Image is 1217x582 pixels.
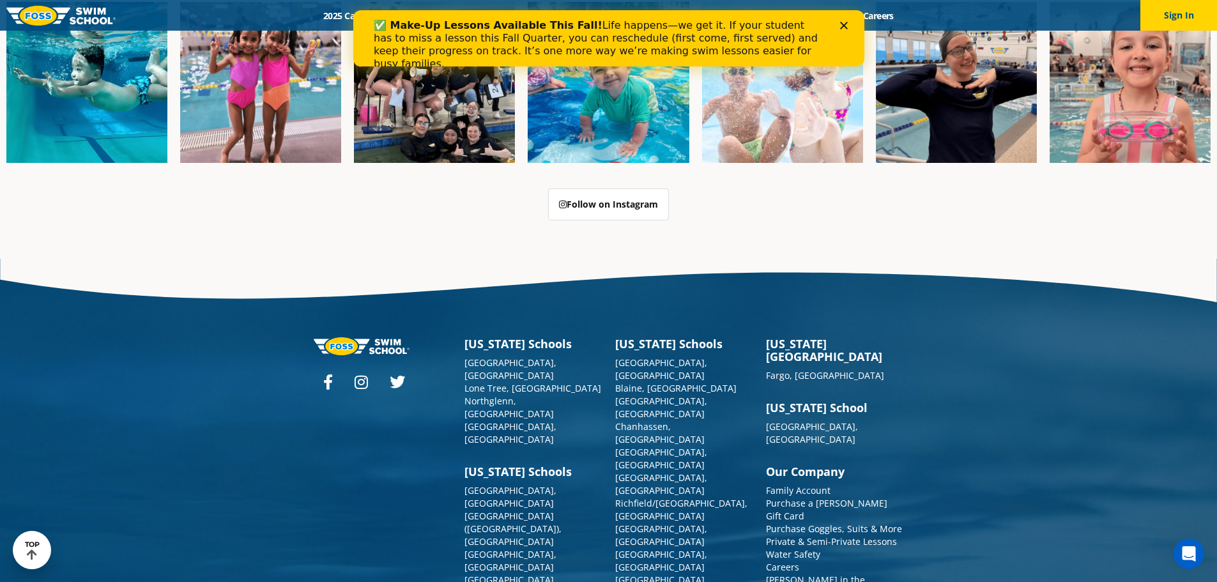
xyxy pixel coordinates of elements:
[354,2,515,163] img: Fa25-Website-Images-2-600x600.png
[20,9,470,60] div: Life happens—we get it. If your student has to miss a lesson this Fall Quarter, you can reschedul...
[464,337,602,350] h3: [US_STATE] Schools
[766,420,858,445] a: [GEOGRAPHIC_DATA], [GEOGRAPHIC_DATA]
[766,484,830,496] a: Family Account
[464,420,556,445] a: [GEOGRAPHIC_DATA], [GEOGRAPHIC_DATA]
[615,420,705,445] a: Chanhassen, [GEOGRAPHIC_DATA]
[615,395,707,420] a: [GEOGRAPHIC_DATA], [GEOGRAPHIC_DATA]
[312,10,392,22] a: 2025 Calendar
[1050,2,1211,163] img: Fa25-Website-Images-14-600x600.jpg
[852,10,905,22] a: Careers
[876,2,1037,163] img: Fa25-Website-Images-9-600x600.jpg
[464,510,562,548] a: [GEOGRAPHIC_DATA] ([GEOGRAPHIC_DATA]), [GEOGRAPHIC_DATA]
[6,2,167,163] img: Fa25-Website-Images-1-600x600.png
[6,6,116,26] img: FOSS Swim School Logo
[20,9,249,21] b: ✅ Make-Up Lessons Available This Fall!
[766,465,904,478] h3: Our Company
[766,497,887,522] a: Purchase a [PERSON_NAME] Gift Card
[392,10,446,22] a: Schools
[766,337,904,363] h3: [US_STATE][GEOGRAPHIC_DATA]
[615,523,707,548] a: [GEOGRAPHIC_DATA], [GEOGRAPHIC_DATA]
[615,548,707,573] a: [GEOGRAPHIC_DATA], [GEOGRAPHIC_DATA]
[766,535,897,548] a: Private & Semi-Private Lessons
[1174,539,1204,569] iframe: Intercom live chat
[615,356,707,381] a: [GEOGRAPHIC_DATA], [GEOGRAPHIC_DATA]
[702,2,863,163] img: FCC_FOSS_GeneralShoot_May_FallCampaign_lowres-9556-600x600.jpg
[766,401,904,414] h3: [US_STATE] School
[811,10,852,22] a: Blog
[766,369,884,381] a: Fargo, [GEOGRAPHIC_DATA]
[548,188,669,220] a: Follow on Instagram
[464,356,556,381] a: [GEOGRAPHIC_DATA], [GEOGRAPHIC_DATA]
[464,395,554,420] a: Northglenn, [GEOGRAPHIC_DATA]
[25,540,40,560] div: TOP
[766,561,799,573] a: Careers
[464,484,556,509] a: [GEOGRAPHIC_DATA], [GEOGRAPHIC_DATA]
[487,11,500,19] div: Close
[615,337,753,350] h3: [US_STATE] Schools
[766,523,902,535] a: Purchase Goggles, Suits & More
[464,548,556,573] a: [GEOGRAPHIC_DATA], [GEOGRAPHIC_DATA]
[314,337,409,355] img: Foss-logo-horizontal-white.svg
[615,471,707,496] a: [GEOGRAPHIC_DATA], [GEOGRAPHIC_DATA]
[677,10,812,22] a: Swim Like [PERSON_NAME]
[766,548,820,560] a: Water Safety
[615,497,747,522] a: Richfield/[GEOGRAPHIC_DATA], [GEOGRAPHIC_DATA]
[615,382,737,394] a: Blaine, [GEOGRAPHIC_DATA]
[464,465,602,478] h3: [US_STATE] Schools
[353,10,864,66] iframe: Intercom live chat banner
[446,10,558,22] a: Swim Path® Program
[528,2,689,163] img: Fa25-Website-Images-600x600.png
[464,382,601,394] a: Lone Tree, [GEOGRAPHIC_DATA]
[180,2,341,163] img: Fa25-Website-Images-8-600x600.jpg
[615,446,707,471] a: [GEOGRAPHIC_DATA], [GEOGRAPHIC_DATA]
[558,10,677,22] a: About [PERSON_NAME]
